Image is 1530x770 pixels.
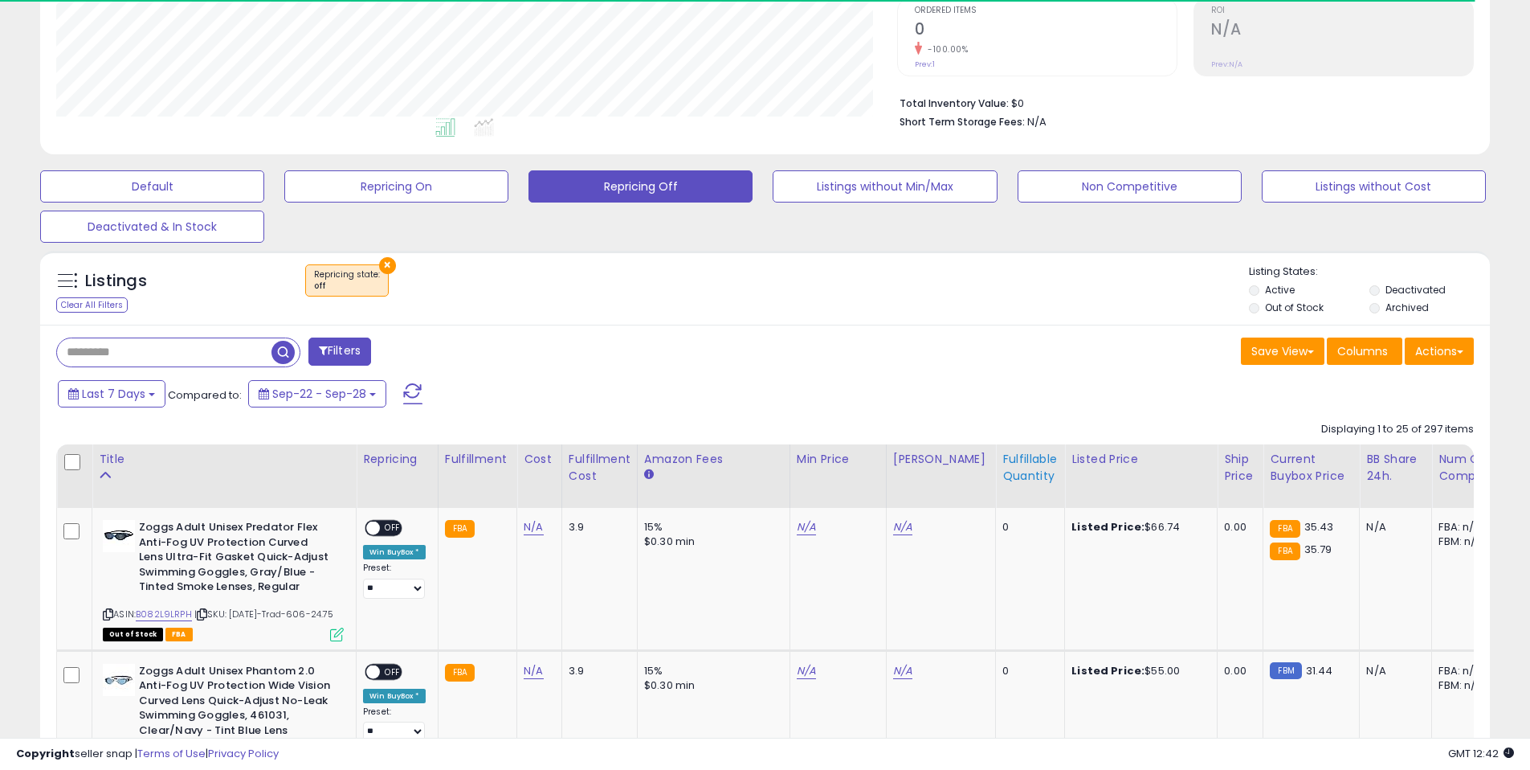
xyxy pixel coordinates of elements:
div: Displaying 1 to 25 of 297 items [1321,422,1474,437]
button: Repricing On [284,170,508,203]
strong: Copyright [16,746,75,761]
div: 15% [644,520,777,534]
button: Columns [1327,338,1402,365]
div: Min Price [797,451,879,468]
div: ASIN: [103,520,344,639]
span: FBA [165,628,193,641]
a: B082L9LRPH [136,608,192,621]
button: × [379,257,396,274]
img: 31wtEZ1to-L._SL40_.jpg [103,520,135,552]
span: | SKU: [DATE]-Trad-606-24.75 [194,608,334,621]
div: $0.30 min [644,678,777,693]
span: Ordered Items [915,6,1177,15]
span: OFF [380,665,406,678]
small: FBA [1270,543,1299,560]
button: Listings without Cost [1262,170,1486,203]
label: Active [1265,283,1295,297]
span: 35.79 [1304,542,1332,557]
div: $0.30 min [644,534,777,549]
span: ROI [1211,6,1473,15]
b: Zoggs Adult Unisex Phantom 2.0 Anti-Fog UV Protection Wide Vision Curved Lens Quick-Adjust No-Lea... [139,664,334,743]
button: Save View [1241,338,1324,365]
div: Preset: [363,563,426,599]
button: Filters [308,338,371,366]
span: 2025-10-6 12:42 GMT [1448,746,1514,761]
span: Compared to: [168,387,242,403]
small: FBM [1270,662,1301,679]
div: Amazon Fees [644,451,783,468]
span: Repricing state : [314,268,380,293]
a: Privacy Policy [208,746,279,761]
div: $66.74 [1071,520,1205,534]
a: N/A [524,663,543,679]
a: N/A [797,519,816,535]
div: N/A [1366,520,1419,534]
div: FBM: n/a [1438,678,1491,693]
label: Archived [1385,301,1429,314]
small: -100.00% [922,43,968,55]
div: Win BuyBox * [363,545,426,559]
div: 3.9 [569,664,625,678]
div: 0.00 [1224,520,1251,534]
span: Columns [1337,343,1388,359]
span: N/A [1027,114,1047,129]
small: FBA [1270,520,1299,538]
div: Fulfillable Quantity [1002,451,1058,485]
a: N/A [893,519,912,535]
button: Listings without Min/Max [773,170,997,203]
button: Deactivated & In Stock [40,211,264,243]
h5: Listings [85,270,147,293]
div: BB Share 24h. [1366,451,1425,485]
div: Clear All Filters [56,297,128,313]
small: FBA [445,520,475,538]
small: FBA [445,664,475,682]
button: Actions [1405,338,1474,365]
div: FBM: n/a [1438,534,1491,549]
div: Cost [524,451,555,468]
div: seller snap | | [16,747,279,762]
span: 31.44 [1306,663,1333,678]
div: Fulfillment [445,451,510,468]
div: $55.00 [1071,664,1205,678]
div: Repricing [363,451,431,468]
span: Sep-22 - Sep-28 [272,386,366,402]
a: N/A [893,663,912,679]
h2: 0 [915,20,1177,42]
b: Zoggs Adult Unisex Predator Flex Anti-Fog UV Protection Curved Lens Ultra-Fit Gasket Quick-Adjust... [139,520,334,599]
label: Deactivated [1385,283,1446,297]
b: Total Inventory Value: [900,96,1009,110]
div: Preset: [363,707,426,743]
div: 15% [644,664,777,678]
b: Listed Price: [1071,663,1144,678]
span: All listings that are currently out of stock and unavailable for purchase on Amazon [103,628,163,641]
button: Repricing Off [528,170,753,203]
small: Prev: N/A [1211,59,1242,69]
div: FBA: n/a [1438,520,1491,534]
button: Last 7 Days [58,380,165,408]
a: Terms of Use [137,746,206,761]
div: N/A [1366,664,1419,678]
div: 0 [1002,520,1052,534]
label: Out of Stock [1265,301,1324,314]
div: Num of Comp. [1438,451,1497,485]
h2: N/A [1211,20,1473,42]
li: $0 [900,92,1462,112]
div: 0 [1002,664,1052,678]
div: Title [99,451,349,468]
span: 35.43 [1304,519,1334,534]
div: FBA: n/a [1438,664,1491,678]
div: Fulfillment Cost [569,451,630,485]
p: Listing States: [1249,264,1490,280]
button: Non Competitive [1018,170,1242,203]
div: Listed Price [1071,451,1210,468]
a: N/A [797,663,816,679]
div: Ship Price [1224,451,1256,485]
span: OFF [380,522,406,535]
button: Sep-22 - Sep-28 [248,380,386,408]
div: [PERSON_NAME] [893,451,989,468]
div: off [314,281,380,292]
div: Win BuyBox * [363,689,426,703]
small: Amazon Fees. [644,468,654,482]
button: Default [40,170,264,203]
span: Last 7 Days [82,386,145,402]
